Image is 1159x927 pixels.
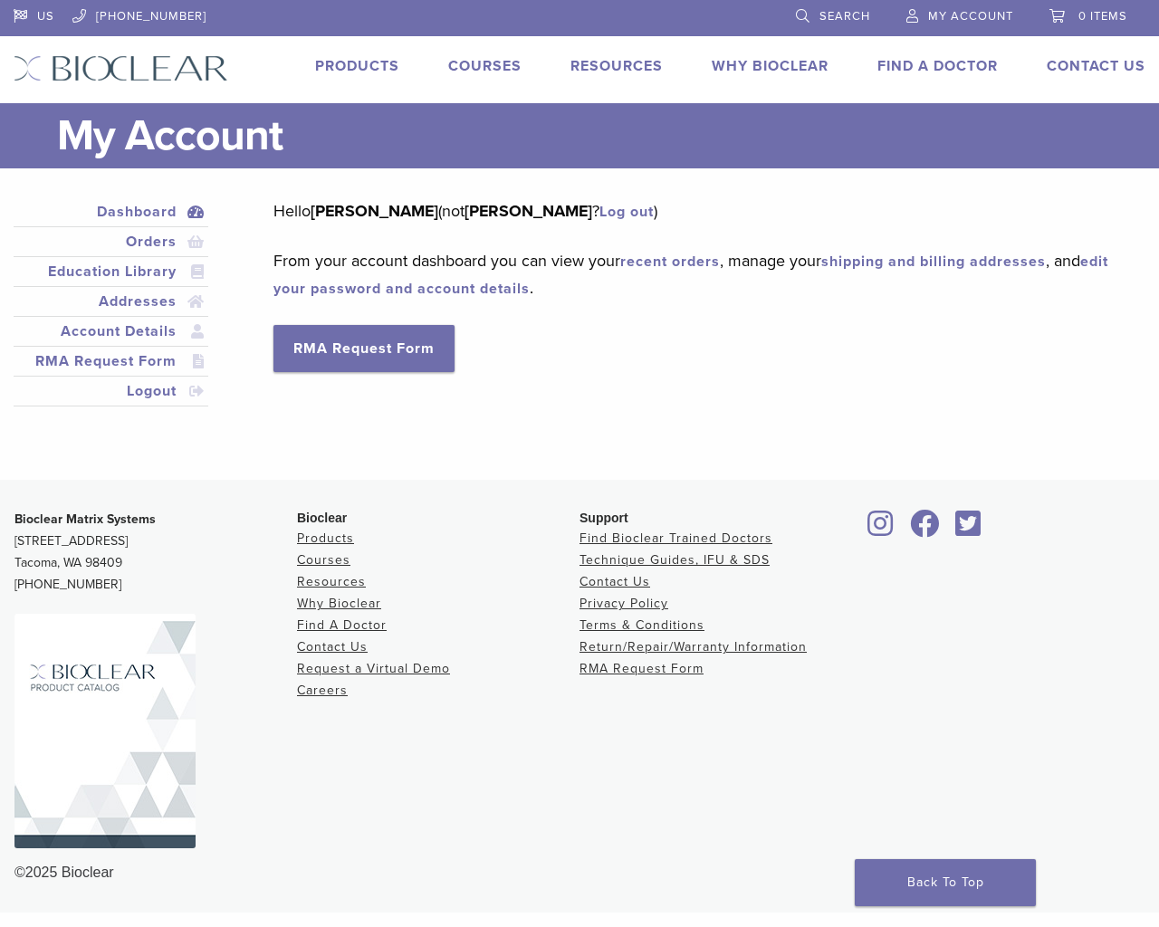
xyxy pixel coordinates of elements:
a: Orders [17,231,205,253]
a: Contact Us [297,639,368,655]
span: My Account [928,9,1013,24]
a: Find A Doctor [297,617,387,633]
a: Resources [570,57,663,75]
a: Contact Us [579,574,650,589]
span: 0 items [1078,9,1127,24]
a: Back To Top [855,859,1036,906]
a: shipping and billing addresses [821,253,1046,271]
a: Technique Guides, IFU & SDS [579,552,770,568]
strong: [PERSON_NAME] [465,201,592,221]
a: recent orders [620,253,720,271]
a: Courses [448,57,522,75]
h1: My Account [57,103,1145,168]
a: RMA Request Form [579,661,704,676]
a: Privacy Policy [579,596,668,611]
a: Log out [599,203,654,221]
a: Products [315,57,399,75]
a: Addresses [17,291,205,312]
a: Contact Us [1047,57,1145,75]
a: Account Details [17,320,205,342]
a: Request a Virtual Demo [297,661,450,676]
span: Search [819,9,870,24]
p: From your account dashboard you can view your , manage your , and . [273,247,1118,301]
p: Hello (not ? ) [273,197,1118,225]
a: Find Bioclear Trained Doctors [579,530,772,546]
a: Return/Repair/Warranty Information [579,639,807,655]
strong: [PERSON_NAME] [311,201,438,221]
a: Resources [297,574,366,589]
a: Terms & Conditions [579,617,704,633]
div: ©2025 Bioclear [14,862,1145,884]
a: Logout [17,380,205,402]
span: Support [579,511,628,525]
a: Why Bioclear [712,57,829,75]
a: Why Bioclear [297,596,381,611]
a: Careers [297,683,348,698]
a: RMA Request Form [273,325,455,372]
a: RMA Request Form [17,350,205,372]
a: Dashboard [17,201,205,223]
strong: Bioclear Matrix Systems [14,511,156,527]
a: Bioclear [862,521,900,539]
a: Bioclear [949,521,987,539]
nav: Account pages [14,197,208,428]
img: Bioclear [14,614,196,848]
a: Bioclear [904,521,945,539]
a: Products [297,530,354,546]
span: Bioclear [297,511,347,525]
img: Bioclear [14,55,228,81]
a: Education Library [17,261,205,282]
a: Courses [297,552,350,568]
a: Find A Doctor [877,57,998,75]
p: [STREET_ADDRESS] Tacoma, WA 98409 [PHONE_NUMBER] [14,509,297,596]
